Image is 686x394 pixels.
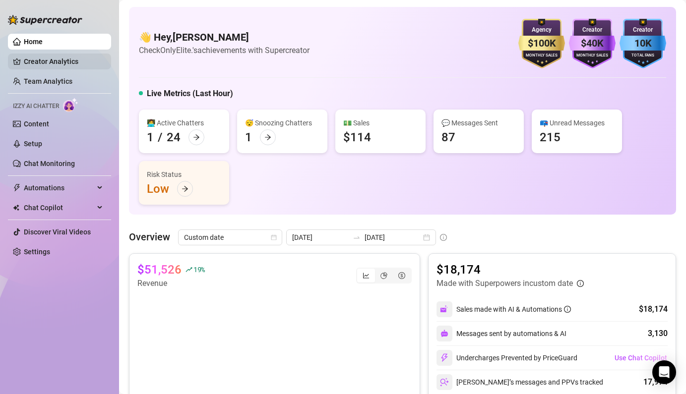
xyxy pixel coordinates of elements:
div: Agency [518,25,565,35]
div: Monthly Sales [518,53,565,59]
div: 📪 Unread Messages [540,117,614,128]
a: Content [24,120,49,128]
h4: 👋 Hey, [PERSON_NAME] [139,30,310,44]
a: Setup [24,140,42,148]
div: 💬 Messages Sent [441,117,516,128]
img: purple-badge-B9DA21FR.svg [569,19,616,68]
img: blue-badge-DgoSNQY1.svg [620,19,666,68]
span: Izzy AI Chatter [13,102,59,111]
article: $18,174 [437,262,584,278]
img: AI Chatter [63,98,78,112]
div: 👩‍💻 Active Chatters [147,117,221,128]
div: Sales made with AI & Automations [456,304,571,315]
input: End date [365,232,421,243]
article: Check OnlyElite.'s achievements with Supercreator [139,44,310,56]
span: arrow-right [182,185,188,192]
div: 1 [147,129,154,145]
span: 19 % [193,265,205,274]
article: Overview [129,229,170,244]
div: Total Fans [620,53,666,59]
span: Use Chat Copilot [615,354,667,362]
a: Settings [24,248,50,256]
span: Custom date [184,230,276,245]
div: Monthly Sales [569,53,616,59]
div: Undercharges Prevented by PriceGuard [437,350,577,366]
span: to [353,233,361,241]
div: Risk Status [147,169,221,180]
article: Made with Superpowers in custom date [437,278,573,289]
a: Creator Analytics [24,54,103,69]
div: 😴 Snoozing Chatters [245,117,319,128]
span: arrow-right [264,134,271,141]
div: 17,974 [643,376,668,388]
span: dollar-circle [398,272,405,279]
div: Creator [620,25,666,35]
div: segmented control [356,268,412,283]
div: Open Intercom Messenger [652,360,676,384]
img: svg%3e [440,378,449,387]
a: Discover Viral Videos [24,228,91,236]
div: Creator [569,25,616,35]
img: gold-badge-CigiZidd.svg [518,19,565,68]
div: Messages sent by automations & AI [437,326,566,341]
span: info-circle [577,280,584,287]
a: Team Analytics [24,77,72,85]
img: svg%3e [440,305,449,314]
div: $40K [569,36,616,51]
h5: Live Metrics (Last Hour) [147,88,233,100]
img: logo-BBDzfeDw.svg [8,15,82,25]
article: $51,526 [137,262,182,278]
img: svg%3e [440,353,449,362]
div: 215 [540,129,561,145]
div: $100K [518,36,565,51]
div: 87 [441,129,455,145]
div: 💵 Sales [343,117,418,128]
span: info-circle [440,234,447,241]
article: Revenue [137,278,205,289]
div: 1 [245,129,252,145]
span: line-chart [363,272,370,279]
a: Home [24,38,43,46]
button: Use Chat Copilot [614,350,668,366]
span: info-circle [564,306,571,313]
div: [PERSON_NAME]’s messages and PPVs tracked [437,374,603,390]
span: calendar [271,234,277,240]
span: Automations [24,180,94,196]
div: $18,174 [639,303,668,315]
span: Chat Copilot [24,200,94,216]
span: arrow-right [193,134,200,141]
span: pie-chart [380,272,387,279]
div: $114 [343,129,371,145]
span: thunderbolt [13,184,21,192]
img: Chat Copilot [13,204,19,211]
img: svg%3e [440,330,448,338]
a: Chat Monitoring [24,160,75,168]
span: swap-right [353,233,361,241]
div: 3,130 [648,328,668,339]
div: 24 [167,129,181,145]
span: rise [186,266,192,273]
input: Start date [292,232,349,243]
div: 10K [620,36,666,51]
